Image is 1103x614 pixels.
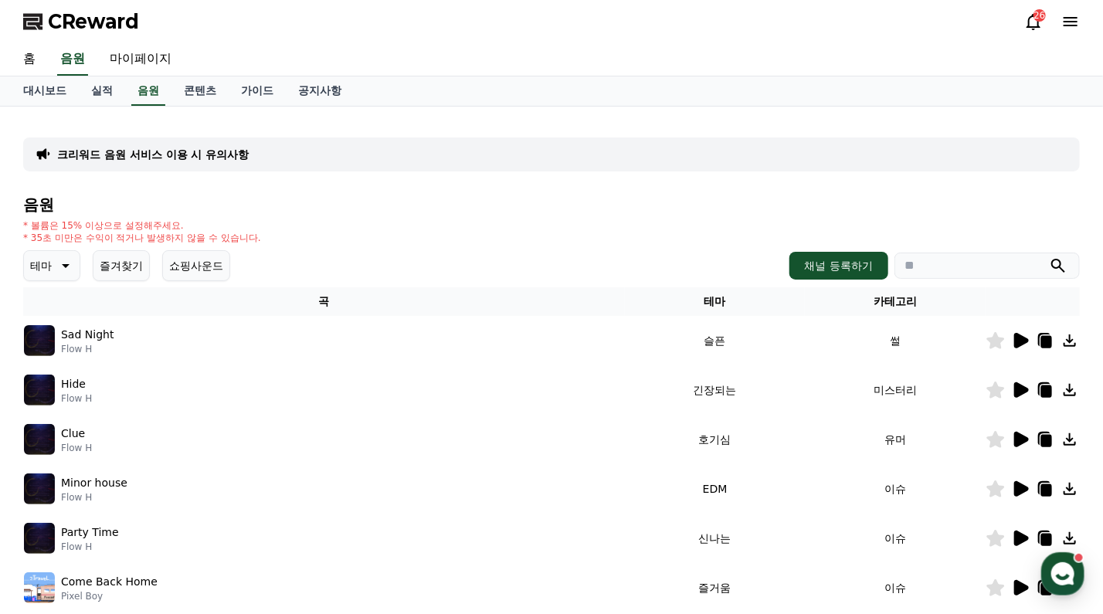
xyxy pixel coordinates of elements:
[286,76,354,106] a: 공지사항
[789,252,888,280] button: 채널 등록하기
[11,43,48,76] a: 홈
[61,491,127,504] p: Flow H
[625,415,806,464] td: 호기심
[61,590,158,602] p: Pixel Boy
[48,9,139,34] span: CReward
[24,375,55,405] img: music
[93,250,150,281] button: 즐겨찾기
[805,287,986,316] th: 카테고리
[23,219,261,232] p: * 볼륨은 15% 이상으로 설정해주세요.
[24,424,55,455] img: music
[61,343,114,355] p: Flow H
[57,43,88,76] a: 음원
[79,76,125,106] a: 실적
[805,464,986,514] td: 이슈
[24,325,55,356] img: music
[625,365,806,415] td: 긴장되는
[229,76,286,106] a: 가이드
[61,574,158,590] p: Come Back Home
[23,250,80,281] button: 테마
[61,376,86,392] p: Hide
[61,442,92,454] p: Flow H
[24,572,55,603] img: music
[625,316,806,365] td: 슬픈
[61,524,119,541] p: Party Time
[61,392,92,405] p: Flow H
[162,250,230,281] button: 쇼핑사운드
[5,486,102,524] a: 홈
[23,287,625,316] th: 곡
[30,255,52,276] p: 테마
[239,509,257,521] span: 설정
[24,523,55,554] img: music
[61,426,85,442] p: Clue
[23,232,261,244] p: * 35초 미만은 수익이 적거나 발생하지 않을 수 있습니다.
[141,510,160,522] span: 대화
[49,509,58,521] span: 홈
[131,76,165,106] a: 음원
[171,76,229,106] a: 콘텐츠
[625,514,806,563] td: 신나는
[61,541,119,553] p: Flow H
[24,473,55,504] img: music
[23,9,139,34] a: CReward
[805,563,986,612] td: 이슈
[805,365,986,415] td: 미스터리
[805,514,986,563] td: 이슈
[625,563,806,612] td: 즐거움
[57,147,249,162] a: 크리워드 음원 서비스 이용 시 유의사항
[805,415,986,464] td: 유머
[61,475,127,491] p: Minor house
[1033,9,1046,22] div: 26
[625,464,806,514] td: EDM
[102,486,199,524] a: 대화
[625,287,806,316] th: 테마
[1024,12,1043,31] a: 26
[805,316,986,365] td: 썰
[61,327,114,343] p: Sad Night
[97,43,184,76] a: 마이페이지
[11,76,79,106] a: 대시보드
[199,486,297,524] a: 설정
[23,196,1080,213] h4: 음원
